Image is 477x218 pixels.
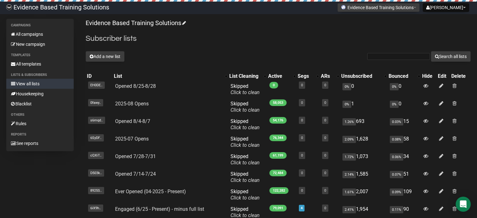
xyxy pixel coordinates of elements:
a: 0 [324,136,326,140]
a: All templates [6,59,74,69]
span: 54,176 [269,117,287,124]
td: 0 [387,81,421,98]
span: 2.09% [342,136,356,143]
a: Evidence Based Training Solutions [86,19,185,27]
button: Search all lists [431,51,471,62]
div: Delete [451,73,469,79]
span: cQXiT.. [88,152,104,159]
span: 6iX9h.. [88,205,103,212]
a: 0 [324,206,326,210]
span: 2.41% [342,206,356,213]
a: 2025-08 Opens [115,101,149,107]
li: Templates [6,51,74,59]
th: Active: No sort applied, activate to apply an ascending sort [267,72,296,81]
span: 1.72% [342,153,356,161]
a: 0 [301,83,303,87]
a: Click to clean [231,195,260,201]
li: Campaigns [6,22,74,29]
td: 58 [387,133,421,151]
th: Segs: No sort applied, activate to apply an ascending sort [296,72,320,81]
span: 0% [342,83,351,90]
span: Skipped [231,118,260,130]
td: 0 [340,81,387,98]
span: 0.07% [390,171,403,178]
th: ID: No sort applied, sorting is disabled [86,72,113,81]
div: List Cleaning [229,73,261,79]
th: Bounced: No sort applied, activate to apply an ascending sort [387,72,421,81]
a: Housekeeping [6,89,74,99]
a: 0 [324,101,326,105]
span: 76,344 [269,135,287,141]
a: Click to clean [231,160,260,166]
a: New campaign [6,39,74,49]
a: 4 [301,206,303,210]
td: 2,007 [340,186,387,204]
a: Click to clean [231,125,260,130]
span: Skipped [231,101,260,113]
button: [PERSON_NAME] [423,3,469,12]
span: 8925S.. [88,187,104,194]
a: See reports [6,138,74,148]
div: Hide [422,73,435,79]
td: 1 [340,98,387,116]
span: Skipped [231,171,260,183]
div: Edit [438,73,449,79]
span: 0% [390,83,399,90]
a: Opened 7/14-7/24 [115,171,156,177]
span: 1.26% [342,118,356,125]
span: 61,199 [269,152,287,159]
a: 0 [301,189,303,193]
a: 0 [301,171,303,175]
a: Opened 7/28-7/31 [115,153,156,159]
span: Skipped [231,189,260,201]
span: 2.14% [342,171,356,178]
button: Add a new list [86,51,125,62]
td: 34 [387,151,421,168]
a: 0 [324,171,326,175]
td: 51 [387,168,421,186]
a: Click to clean [231,107,260,113]
span: EH0DE.. [88,82,105,89]
th: Hide: No sort applied, sorting is disabled [421,72,437,81]
th: Edit: No sort applied, sorting is disabled [437,72,450,81]
span: Skipped [231,136,260,148]
a: Ever Opened (04-2025 - Present) [115,189,186,194]
span: s6mqd.. [88,117,105,124]
th: ARs: No sort applied, activate to apply an ascending sort [320,72,340,81]
td: 15 [387,116,421,133]
th: List: No sort applied, activate to apply an ascending sort [113,72,228,81]
div: ID [87,73,111,79]
a: Opened 8/4-8/7 [115,118,150,124]
span: 0% [390,101,399,108]
span: 79,091 [269,205,287,211]
a: Opened 8/25-8/28 [115,83,156,89]
a: 0 [301,153,303,157]
td: 1,073 [340,151,387,168]
span: 58,053 [269,99,287,106]
li: Reports [6,131,74,138]
div: Active [268,73,290,79]
span: 122,282 [269,187,289,194]
td: 1,628 [340,133,387,151]
a: Rules [6,119,74,129]
span: Skipped [231,153,260,166]
a: 2025-07 Opens [115,136,149,142]
li: Lists & subscribers [6,71,74,79]
span: 0% [342,101,351,108]
a: 0 [301,118,303,122]
a: 0 [324,153,326,157]
span: 0.11% [390,206,403,213]
h2: Subscriber lists [86,33,471,44]
span: D503k.. [88,169,104,177]
a: 0 [301,101,303,105]
td: 1,585 [340,168,387,186]
th: List Cleaning: No sort applied, activate to apply an ascending sort [228,72,267,81]
a: Engaged (6/25 - Present) - minus full list [115,206,204,212]
span: 0.06% [390,153,403,161]
a: All campaigns [6,29,74,39]
span: 0fawy.. [88,99,103,106]
td: 0 [387,98,421,116]
li: Others [6,111,74,119]
span: 0 [269,82,278,88]
a: Blacklist [6,99,74,109]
